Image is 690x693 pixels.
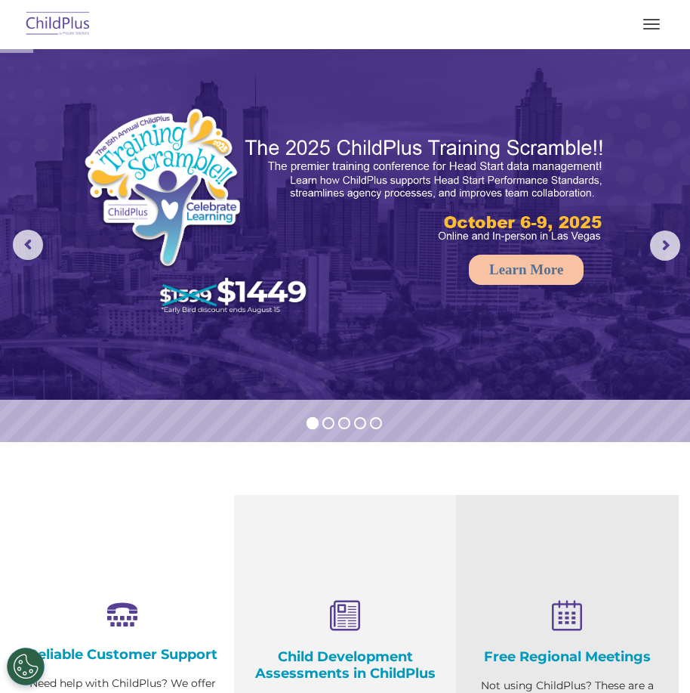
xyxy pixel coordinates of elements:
[23,646,223,663] h4: Reliable Customer Support
[245,648,445,682] h4: Child Development Assessments in ChildPlus
[23,7,94,42] img: ChildPlus by Procare Solutions
[7,648,45,685] button: Cookies Settings
[469,255,584,285] a: Learn More
[467,648,667,665] h4: Free Regional Meetings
